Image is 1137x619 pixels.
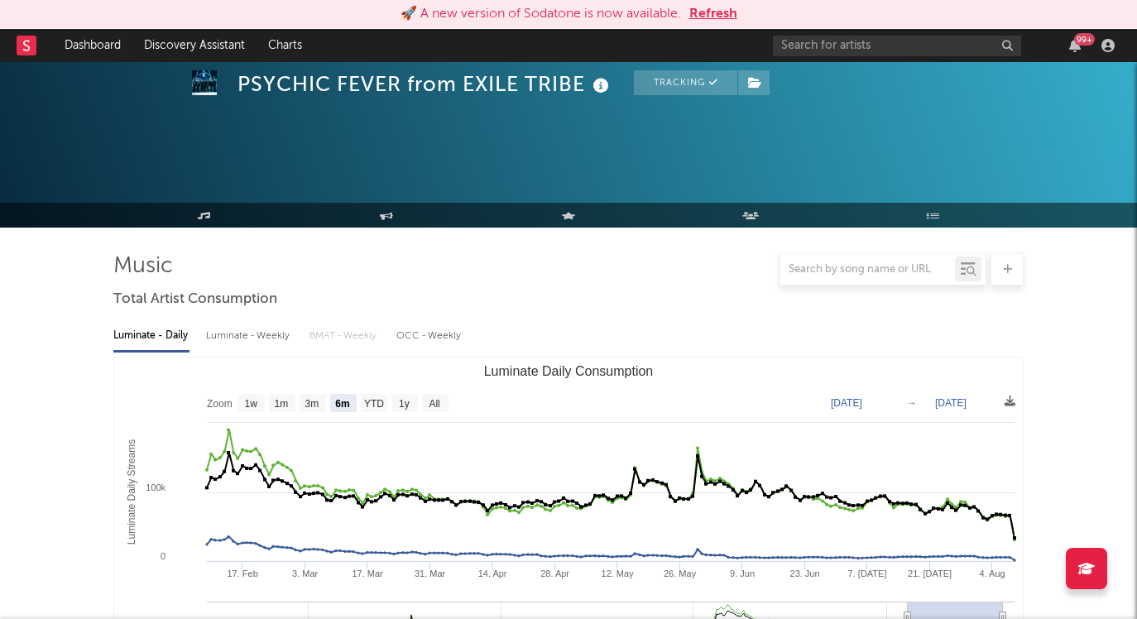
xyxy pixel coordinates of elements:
[1074,33,1095,46] div: 99 +
[305,398,319,410] text: 3m
[401,4,681,24] div: 🚀 A new version of Sodatone is now available.
[352,569,383,578] text: 17. Mar
[730,569,755,578] text: 9. Jun
[415,569,446,578] text: 31. Mar
[206,322,293,350] div: Luminate - Weekly
[53,29,132,62] a: Dashboard
[478,569,507,578] text: 14. Apr
[292,569,319,578] text: 3. Mar
[908,569,952,578] text: 21. [DATE]
[907,397,917,409] text: →
[790,569,820,578] text: 23. Jun
[132,29,257,62] a: Discovery Assistant
[237,70,613,98] div: PSYCHIC FEVER from EXILE TRIBE
[484,364,654,378] text: Luminate Daily Consumption
[161,551,166,561] text: 0
[831,397,862,409] text: [DATE]
[126,439,137,545] text: Luminate Daily Streams
[113,322,189,350] div: Luminate - Daily
[257,29,314,62] a: Charts
[146,482,166,492] text: 100k
[207,398,233,410] text: Zoom
[540,569,569,578] text: 28. Apr
[1069,39,1081,52] button: 99+
[399,398,410,410] text: 1y
[113,290,277,309] span: Total Artist Consumption
[689,4,737,24] button: Refresh
[275,398,289,410] text: 1m
[634,70,737,95] button: Tracking
[848,569,887,578] text: 7. [DATE]
[429,398,439,410] text: All
[602,569,635,578] text: 12. May
[245,398,258,410] text: 1w
[227,569,257,578] text: 17. Feb
[396,322,463,350] div: OCC - Weekly
[935,397,967,409] text: [DATE]
[664,569,697,578] text: 26. May
[335,398,349,410] text: 6m
[364,398,384,410] text: YTD
[773,36,1021,56] input: Search for artists
[979,569,1005,578] text: 4. Aug
[780,263,955,276] input: Search by song name or URL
